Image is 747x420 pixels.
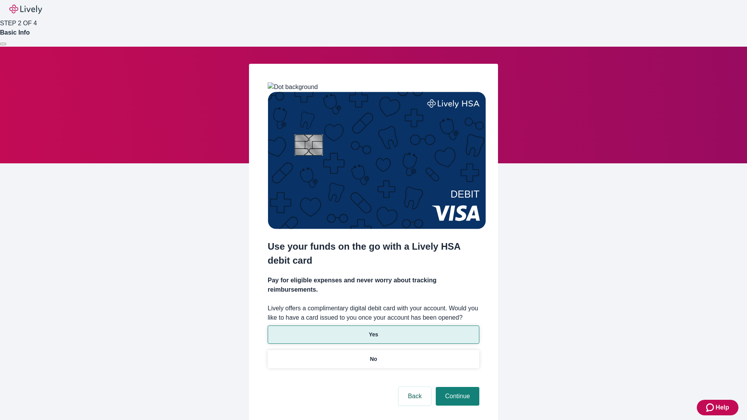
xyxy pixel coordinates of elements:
[268,92,486,229] img: Debit card
[268,350,479,368] button: No
[268,304,479,322] label: Lively offers a complimentary digital debit card with your account. Would you like to have a card...
[369,331,378,339] p: Yes
[398,387,431,406] button: Back
[697,400,738,415] button: Zendesk support iconHelp
[9,5,42,14] img: Lively
[268,240,479,268] h2: Use your funds on the go with a Lively HSA debit card
[370,355,377,363] p: No
[436,387,479,406] button: Continue
[268,276,479,294] h4: Pay for eligible expenses and never worry about tracking reimbursements.
[706,403,715,412] svg: Zendesk support icon
[268,82,318,92] img: Dot background
[268,325,479,344] button: Yes
[715,403,729,412] span: Help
